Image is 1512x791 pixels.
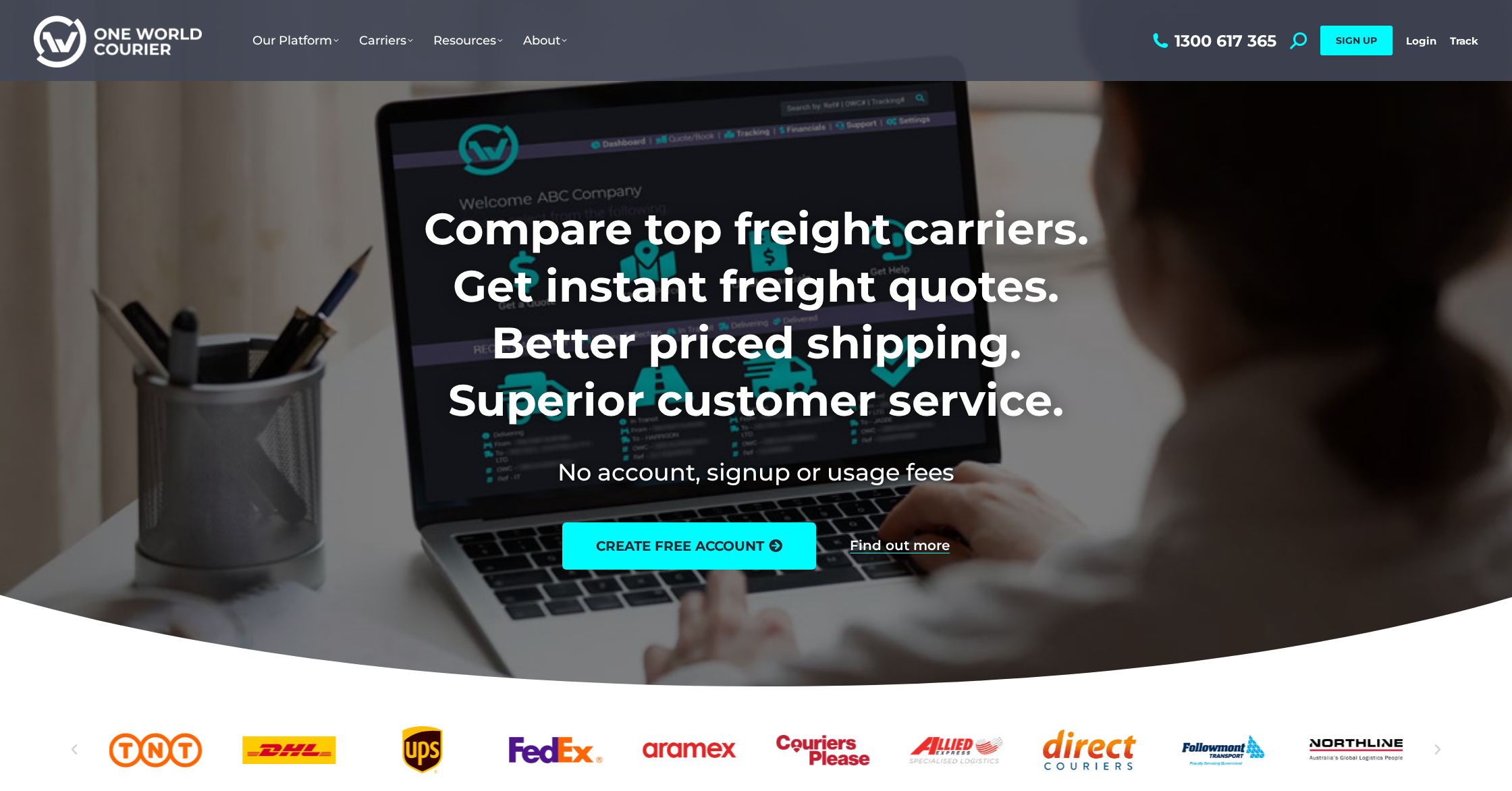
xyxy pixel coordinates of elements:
div: 8 / 25 [910,726,1003,773]
h2: No account, signup or usage fees [335,456,1178,489]
div: 11 / 25 [1310,726,1403,773]
span: Carriers [359,33,413,48]
div: 10 / 25 [1177,726,1270,773]
span: SIGN UP [1336,34,1377,47]
div: 6 / 25 [643,726,736,773]
img: One World Courier [34,13,202,68]
a: UPS logo [376,726,469,773]
a: Resources [423,20,513,61]
a: 1300 617 365 [1150,32,1276,49]
span: Resources [433,33,503,48]
span: Our Platform [252,33,339,48]
div: 2 / 25 [109,726,202,773]
a: FedEx logo [510,726,603,773]
a: Direct Couriers logo [1043,726,1136,773]
a: Couriers Please logo [776,726,869,773]
a: DHl logo [242,726,335,773]
a: Find out more [850,539,950,553]
a: Aramex_logo [643,726,736,773]
a: SIGN UP [1320,26,1393,55]
a: Our Platform [242,20,349,61]
div: Slides [109,726,1403,773]
div: 7 / 25 [776,726,869,773]
div: 4 / 25 [376,726,469,773]
a: About [513,20,577,61]
a: Track [1450,34,1478,47]
a: Followmont transoirt web logo [1177,726,1270,773]
a: Login [1406,34,1436,47]
div: 5 / 25 [510,726,603,773]
a: Carriers [349,20,423,61]
a: Allied Express logo [910,726,1003,773]
a: Northline logo [1310,726,1403,773]
span: About [523,33,567,48]
div: 3 / 25 [242,726,335,773]
a: TNT logo Australian freight company [109,726,202,773]
a: create free account [562,522,816,570]
h1: Compare top freight carriers. Get instant freight quotes. Better priced shipping. Superior custom... [335,200,1178,429]
div: 9 / 25 [1043,726,1136,773]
